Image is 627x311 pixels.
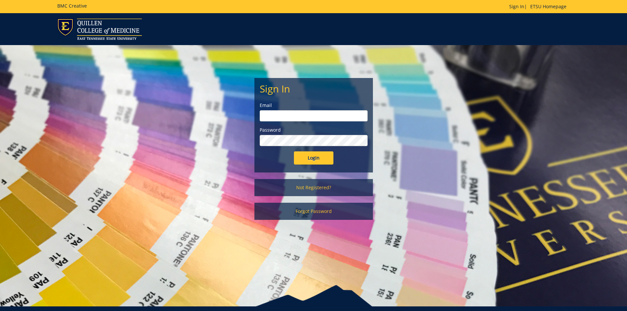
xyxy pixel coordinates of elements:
img: ETSU logo [57,18,142,40]
label: Email [260,102,368,109]
label: Password [260,127,368,133]
a: Not Registered? [254,179,373,196]
input: Login [294,151,333,165]
a: ETSU Homepage [527,3,570,10]
h2: Sign In [260,83,368,94]
h5: BMC Creative [57,3,87,8]
a: Sign In [509,3,524,10]
a: Forgot Password [254,203,373,220]
p: | [509,3,570,10]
